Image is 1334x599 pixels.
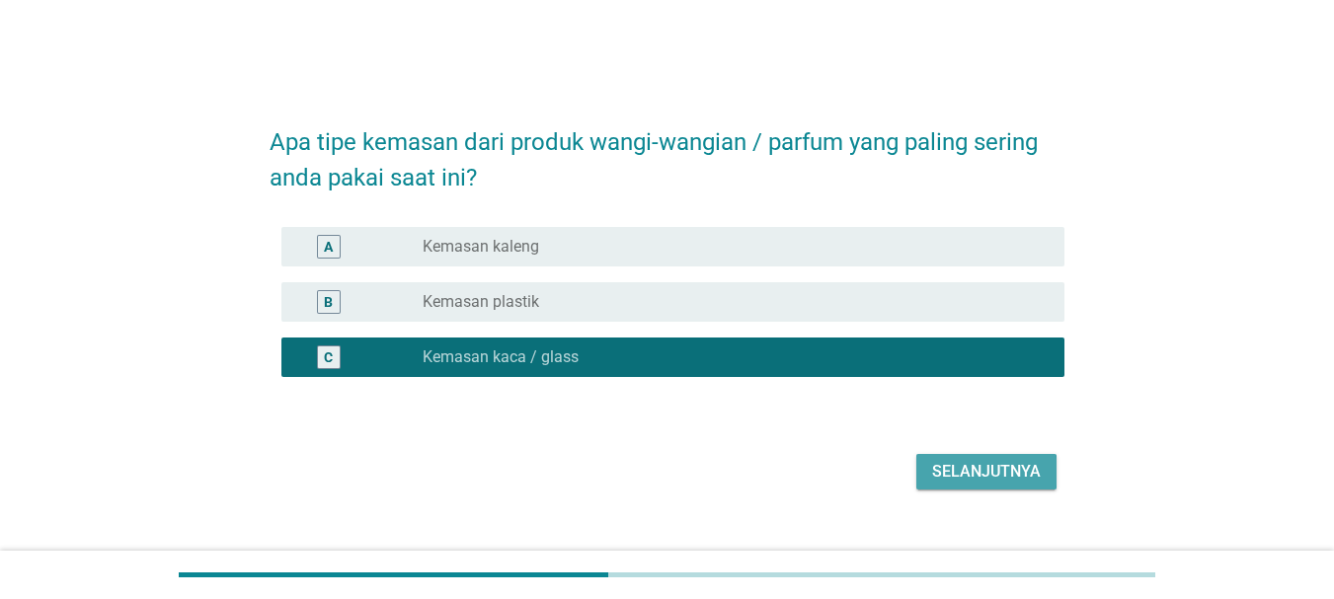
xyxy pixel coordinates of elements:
[916,454,1057,489] button: Selanjutnya
[324,291,333,312] div: B
[423,347,579,367] label: Kemasan kaca / glass
[932,460,1041,484] div: Selanjutnya
[324,236,333,257] div: A
[423,292,539,312] label: Kemasan plastik
[423,237,539,257] label: Kemasan kaleng
[270,105,1064,195] h2: Apa tipe kemasan dari produk wangi-wangian / parfum yang paling sering anda pakai saat ini?
[324,346,333,367] div: C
